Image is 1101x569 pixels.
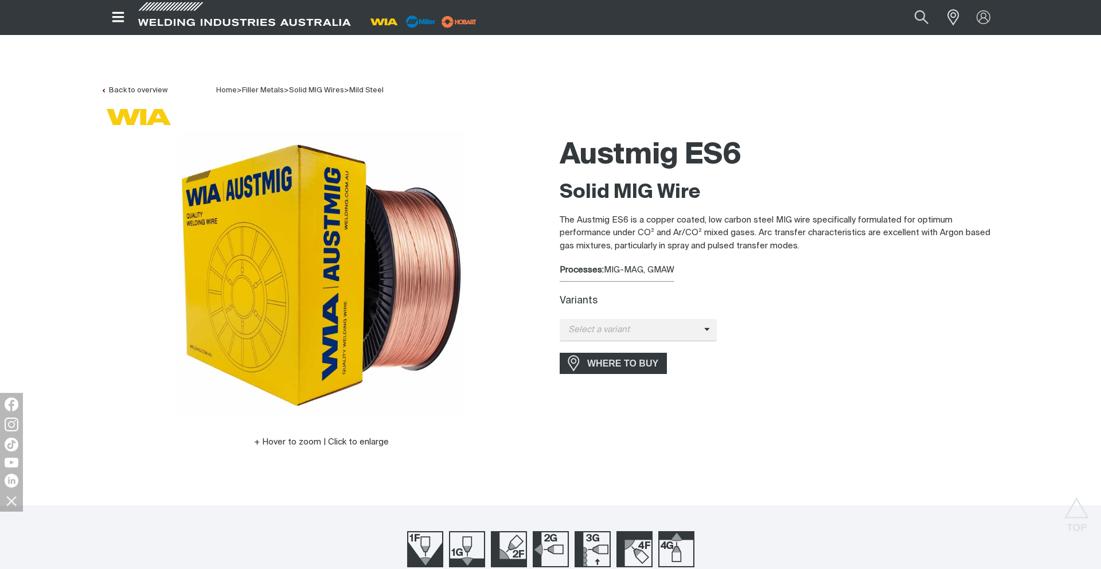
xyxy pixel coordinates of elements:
span: WHERE TO BUY [580,354,666,373]
button: Hover to zoom | Click to enlarge [247,435,396,449]
img: Welding Position 1G [449,531,485,567]
span: > [237,87,242,94]
span: > [344,87,349,94]
span: > [284,87,289,94]
img: Welding Position 4G [658,531,694,567]
a: Home [216,85,237,94]
img: Welding Position 4F [616,531,653,567]
img: Instagram [5,418,18,431]
img: Welding Position 3G Up [575,531,611,567]
a: Mild Steel [349,87,384,94]
img: Facebook [5,397,18,411]
img: TikTok [5,438,18,451]
img: LinkedIn [5,474,18,488]
img: Welding Position 2F [491,531,527,567]
a: miller [438,17,480,26]
a: Filler Metals [242,87,284,94]
img: hide socials [2,491,21,510]
button: Search products [902,5,941,30]
h2: Solid MIG Wire [560,180,1000,205]
h1: Austmig ES6 [560,137,1000,174]
a: Back to overview of Mild Steel [101,87,167,94]
p: The Austmig ES6 is a copper coated, low carbon steel MIG wire specifically formulated for optimum... [560,214,1000,253]
div: MIG-MAG, GMAW [560,264,1000,277]
img: Welding Position 1F [407,531,443,567]
img: YouTube [5,458,18,467]
img: Austmig ES6 [178,131,464,418]
input: Product name or item number... [888,5,941,30]
a: Solid MIG Wires [289,87,344,94]
img: Welding Position 2G [533,531,569,567]
span: Select a variant [560,324,704,337]
strong: Processes: [560,266,604,274]
img: miller [438,13,480,30]
button: Scroll to top [1064,497,1090,523]
label: Variants [560,296,598,306]
a: WHERE TO BUY [560,353,667,374]
span: Home [216,87,237,94]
